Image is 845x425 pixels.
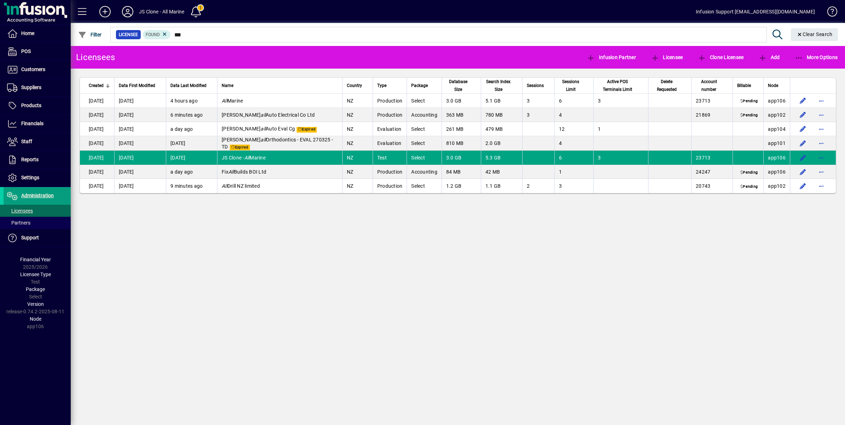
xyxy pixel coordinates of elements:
em: all [261,112,266,118]
span: [PERSON_NAME] Auto Eval Cg [222,126,295,132]
button: Profile [116,5,139,18]
td: 5.1 GB [481,94,522,108]
span: Licensee [119,31,138,38]
div: Infusion Support [EMAIL_ADDRESS][DOMAIN_NAME] [696,6,815,17]
button: More options [816,95,827,106]
a: Partners [4,217,71,229]
div: Active POS Terminals Limit [598,78,644,93]
div: Delete Requested [653,78,687,93]
span: Staff [21,139,32,144]
span: Sessions Limit [559,78,583,93]
td: Evaluation [373,122,407,136]
span: Pending [739,170,759,175]
span: app102.prod.infusionbusinesssoftware.com [768,183,786,189]
button: More options [816,138,827,149]
a: Reports [4,151,71,169]
span: Financial Year [20,257,51,262]
a: Products [4,97,71,115]
div: Sessions Limit [559,78,589,93]
em: all [261,126,266,132]
span: Name [222,82,233,89]
a: POS [4,43,71,60]
span: Account number [696,78,722,93]
td: 12 [554,122,593,136]
td: 4 hours ago [166,94,217,108]
a: Licensees [4,205,71,217]
td: [DATE] [80,122,114,136]
td: 6 minutes ago [166,108,217,122]
td: 3.0 GB [442,94,481,108]
span: Licensee [651,54,683,60]
td: 3 [522,108,554,122]
td: 6 [554,94,593,108]
td: Test [373,151,407,165]
span: app106.prod.infusionbusinesssoftware.com [768,98,786,104]
button: Clone Licensee [696,51,745,64]
span: Marine [222,98,243,104]
td: 23713 [691,151,733,165]
div: Created [89,82,110,89]
span: Search Index Size [485,78,512,93]
td: [DATE] [114,165,166,179]
a: Settings [4,169,71,187]
span: Add [758,54,780,60]
div: Data Last Modified [170,82,213,89]
button: Licensee [649,51,685,64]
span: Pending [739,113,759,118]
td: 5.3 GB [481,151,522,165]
td: 1 [593,122,648,136]
a: Home [4,25,71,42]
span: Data First Modified [119,82,155,89]
span: [PERSON_NAME] Auto Electrical Co Ltd [222,112,315,118]
em: All [228,169,234,175]
td: a day ago [166,165,217,179]
span: app102.prod.infusionbusinesssoftware.com [768,112,786,118]
button: Edit [797,109,809,121]
div: Account number [696,78,728,93]
td: Evaluation [373,136,407,151]
td: 42 MB [481,165,522,179]
span: Customers [21,66,45,72]
span: Settings [21,175,39,180]
a: Knowledge Base [822,1,836,24]
div: Type [377,82,403,89]
button: Edit [797,166,809,177]
span: POS [21,48,31,54]
button: More Options [793,51,840,64]
td: NZ [342,108,373,122]
span: Package [26,286,45,292]
td: [DATE] [114,94,166,108]
td: Accounting [407,108,442,122]
button: More options [816,152,827,163]
td: 3 [554,179,593,193]
span: Delete Requested [653,78,681,93]
td: 3 [593,94,648,108]
td: 363 MB [442,108,481,122]
span: Financials [21,121,43,126]
mat-chip: Found Status: Found [143,30,171,39]
td: 479 MB [481,122,522,136]
div: Data First Modified [119,82,162,89]
td: 6 [554,151,593,165]
td: [DATE] [80,136,114,151]
span: Filter [78,32,102,37]
button: Filter [76,28,104,41]
td: 1.1 GB [481,179,522,193]
span: Billable [737,82,751,89]
div: Node [768,82,786,89]
a: Staff [4,133,71,151]
td: NZ [342,122,373,136]
span: app106.prod.infusionbusinesssoftware.com [768,155,786,161]
span: Version [27,301,44,307]
span: Home [21,30,34,36]
span: Infusion Partner [587,54,636,60]
div: Billable [737,82,759,89]
td: Select [407,136,442,151]
span: Active POS Terminals Limit [598,78,637,93]
button: Add [757,51,781,64]
td: [DATE] [114,122,166,136]
td: Accounting [407,165,442,179]
td: 810 MB [442,136,481,151]
span: Administration [21,193,54,198]
div: Sessions [527,82,550,89]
